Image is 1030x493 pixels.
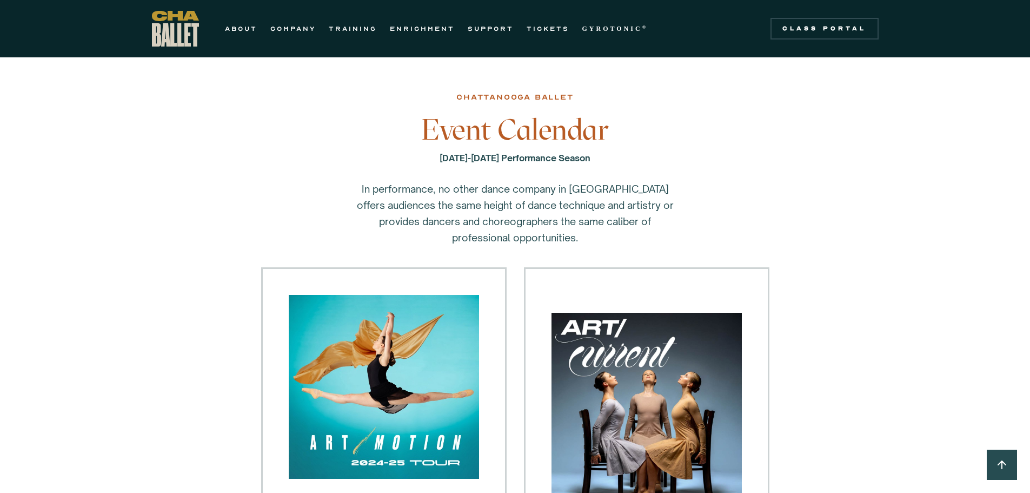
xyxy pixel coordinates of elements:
a: ENRICHMENT [390,22,455,35]
a: GYROTONIC® [582,22,648,35]
a: Class Portal [770,18,879,40]
a: home [152,11,199,47]
a: TICKETS [527,22,569,35]
a: TRAINING [329,22,377,35]
sup: ® [642,24,648,30]
h3: Event Calendar [340,114,691,146]
div: Class Portal [777,24,872,33]
a: SUPPORT [468,22,514,35]
strong: GYROTONIC [582,25,642,32]
a: COMPANY [270,22,316,35]
div: chattanooga ballet [456,91,573,104]
p: In performance, no other dance company in [GEOGRAPHIC_DATA] offers audiences the same height of d... [353,181,677,246]
a: ABOUT [225,22,257,35]
strong: [DATE]-[DATE] Performance Season [440,153,590,163]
